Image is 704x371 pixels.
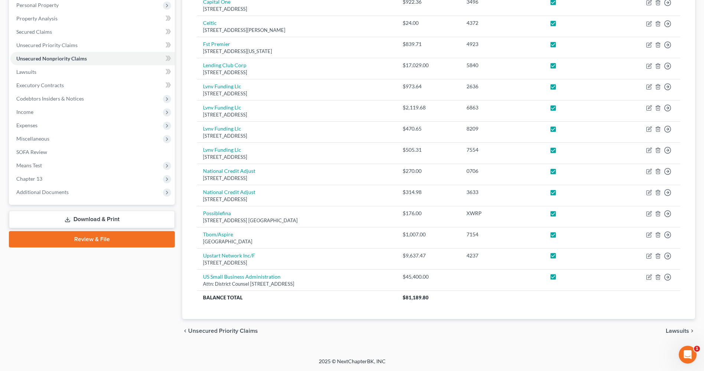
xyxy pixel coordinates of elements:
div: $2,119.68 [403,104,455,111]
div: [STREET_ADDRESS] [203,132,390,139]
div: [STREET_ADDRESS] [203,90,390,97]
a: Tbom/Aspire [203,231,233,237]
button: Start recording [47,243,53,249]
span: Lawsuits [666,328,689,334]
span: Property Analysis [16,15,58,22]
span: Executory Contracts [16,82,64,88]
a: Fst Premier [203,41,230,47]
div: $24.00 [403,19,455,27]
div: 8209 [466,125,538,132]
button: Emoji picker [12,243,17,249]
span: Unsecured Nonpriority Claims [16,55,87,62]
div: [STREET_ADDRESS][PERSON_NAME] [203,27,390,34]
div: $973.64 [403,83,455,90]
span: Chapter 13 [16,175,42,182]
span: Lawsuits [16,69,36,75]
p: Active 1h ago [36,9,69,17]
div: [STREET_ADDRESS][US_STATE] [203,48,390,55]
div: [STREET_ADDRESS] [203,259,390,266]
div: $839.71 [403,40,455,48]
div: 4237 [466,252,538,259]
a: Lawsuits [10,65,175,79]
span: Miscellaneous [16,135,49,142]
div: 3633 [466,188,538,196]
a: Property Analysis [10,12,175,25]
a: US Small Business Administration [203,273,281,280]
div: The court has added a new Credit Counseling Field that we need to update upon filing. Please remo... [12,81,116,132]
a: Possiblefina [203,210,231,216]
span: Expenses [16,122,37,128]
button: Gif picker [23,243,29,249]
div: $505.31 [403,146,455,154]
div: $45,400.00 [403,273,455,280]
a: Unsecured Nonpriority Claims [10,52,175,65]
div: 4923 [466,40,538,48]
div: [STREET_ADDRESS] [203,69,390,76]
a: Lending Club Corp [203,62,246,68]
span: Personal Property [16,2,59,8]
div: 4372 [466,19,538,27]
div: [STREET_ADDRESS] [203,111,390,118]
span: $81,189.80 [403,295,429,301]
a: SOFA Review [10,145,175,159]
div: 7554 [466,146,538,154]
i: chevron_right [689,328,695,334]
textarea: Message… [6,227,142,240]
th: Balance Total [197,291,396,304]
span: Codebtors Insiders & Notices [16,95,84,102]
span: 1 [694,346,700,352]
a: Lvnv Funding Llc [203,104,241,111]
span: Income [16,109,33,115]
h1: [PERSON_NAME] [36,4,84,9]
div: [STREET_ADDRESS] [203,175,390,182]
button: chevron_left Unsecured Priority Claims [182,328,258,334]
a: National Credit Adjust [203,189,255,195]
div: 7154 [466,231,538,238]
div: Attn: District Counsel [STREET_ADDRESS] [203,280,390,288]
div: $314.98 [403,188,455,196]
button: go back [5,3,19,17]
div: Close [130,3,144,16]
span: Secured Claims [16,29,52,35]
div: $9,637.47 [403,252,455,259]
a: Lvnv Funding Llc [203,125,241,132]
div: 6863 [466,104,538,111]
a: Unsecured Priority Claims [10,39,175,52]
div: XWRP [466,210,538,217]
div: 2636 [466,83,538,90]
div: [GEOGRAPHIC_DATA] [203,238,390,245]
div: $1,007.00 [403,231,455,238]
div: [PERSON_NAME] • 1h ago [12,138,70,142]
a: Executory Contracts [10,79,175,92]
div: [STREET_ADDRESS] [203,196,390,203]
a: Lvnv Funding Llc [203,147,241,153]
button: Lawsuits chevron_right [666,328,695,334]
button: Send a message… [127,240,139,252]
a: Download & Print [9,211,175,228]
div: 2025 © NextChapterBK, INC [141,358,564,371]
div: [STREET_ADDRESS] [203,6,390,13]
i: chevron_left [182,328,188,334]
a: Upstart Network Inc/F [203,252,255,259]
button: Upload attachment [35,243,41,249]
img: Profile image for Katie [21,4,33,16]
div: $470.65 [403,125,455,132]
div: $176.00 [403,210,455,217]
a: Secured Claims [10,25,175,39]
div: 5840 [466,62,538,69]
button: Home [116,3,130,17]
span: SOFA Review [16,149,47,155]
div: $270.00 [403,167,455,175]
div: [STREET_ADDRESS] [203,154,390,161]
span: Unsecured Priority Claims [188,328,258,334]
div: 0706 [466,167,538,175]
a: National Credit Adjust [203,168,255,174]
a: Review & File [9,231,175,247]
div: [STREET_ADDRESS] [GEOGRAPHIC_DATA] [203,217,390,224]
span: Means Test [16,162,42,168]
iframe: Intercom live chat [679,346,697,364]
div: 🚨ATTN: [GEOGRAPHIC_DATA] of [US_STATE]The court has added a new Credit Counseling Field that we n... [6,58,122,136]
b: 🚨ATTN: [GEOGRAPHIC_DATA] of [US_STATE] [12,63,106,76]
a: Celtic [203,20,217,26]
div: $17,029.00 [403,62,455,69]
